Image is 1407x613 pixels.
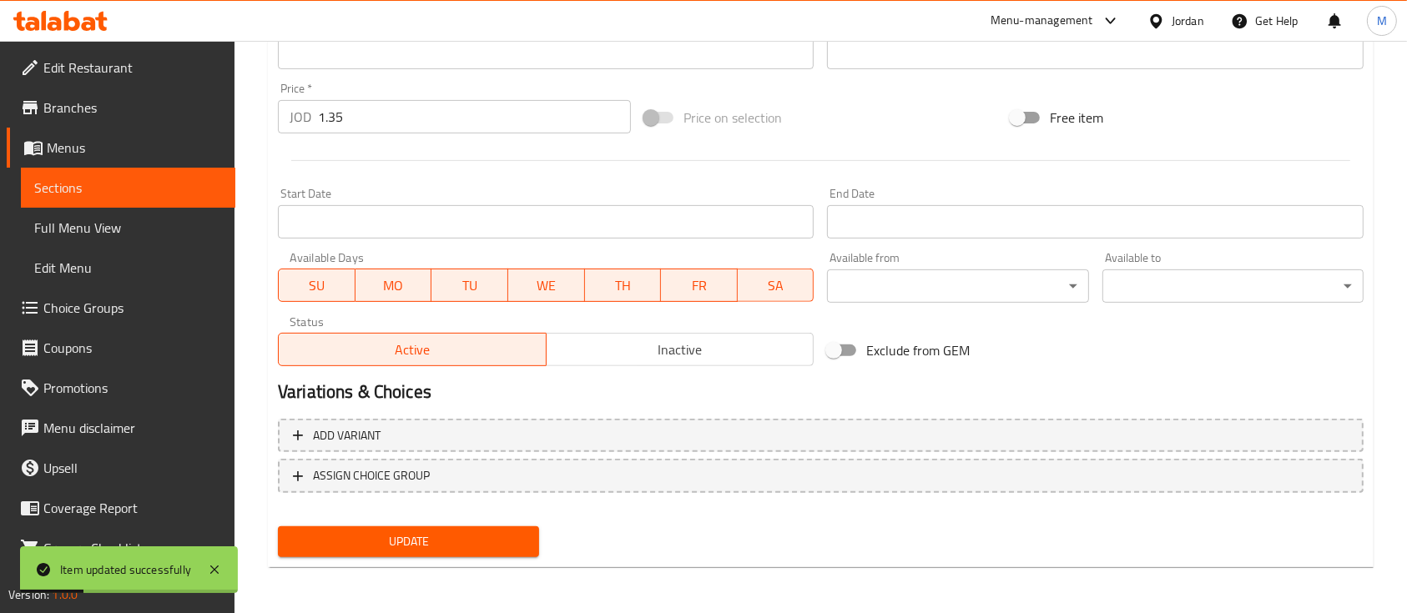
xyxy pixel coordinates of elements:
[744,274,808,298] span: SA
[278,36,814,69] input: Please enter product barcode
[43,58,222,78] span: Edit Restaurant
[34,218,222,238] span: Full Menu View
[43,418,222,438] span: Menu disclaimer
[291,531,526,552] span: Update
[313,465,430,486] span: ASSIGN CHOICE GROUP
[60,560,191,579] div: Item updated successfully
[827,269,1088,303] div: ​
[7,448,235,488] a: Upsell
[43,338,222,358] span: Coupons
[1172,12,1204,30] div: Jordan
[7,408,235,448] a: Menu disclaimer
[34,178,222,198] span: Sections
[318,100,631,133] input: Please enter price
[7,288,235,328] a: Choice Groups
[592,274,655,298] span: TH
[34,258,222,278] span: Edit Menu
[7,528,235,568] a: Grocery Checklist
[668,274,731,298] span: FR
[515,274,578,298] span: WE
[866,340,970,360] span: Exclude from GEM
[52,584,78,605] span: 1.0.0
[683,108,782,128] span: Price on selection
[7,368,235,408] a: Promotions
[278,379,1364,404] h2: Variations & Choices
[290,107,311,127] p: JOD
[546,333,814,366] button: Inactive
[7,88,235,128] a: Branches
[43,498,222,518] span: Coverage Report
[278,269,356,302] button: SU
[21,248,235,288] a: Edit Menu
[827,36,1363,69] input: Please enter product sku
[991,11,1093,31] div: Menu-management
[7,48,235,88] a: Edit Restaurant
[7,128,235,168] a: Menus
[47,138,222,158] span: Menus
[438,274,502,298] span: TU
[278,526,539,557] button: Update
[43,458,222,478] span: Upsell
[21,168,235,208] a: Sections
[43,378,222,398] span: Promotions
[7,488,235,528] a: Coverage Report
[1377,12,1387,30] span: M
[43,538,222,558] span: Grocery Checklist
[553,338,808,362] span: Inactive
[278,419,1364,453] button: Add variant
[356,269,432,302] button: MO
[43,298,222,318] span: Choice Groups
[362,274,426,298] span: MO
[431,269,508,302] button: TU
[313,425,381,446] span: Add variant
[8,584,49,605] span: Version:
[285,338,540,362] span: Active
[278,333,547,366] button: Active
[585,269,662,302] button: TH
[278,459,1364,493] button: ASSIGN CHOICE GROUP
[661,269,738,302] button: FR
[1102,269,1364,303] div: ​
[738,269,814,302] button: SA
[1050,108,1103,128] span: Free item
[7,328,235,368] a: Coupons
[43,98,222,118] span: Branches
[508,269,585,302] button: WE
[285,274,349,298] span: SU
[21,208,235,248] a: Full Menu View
